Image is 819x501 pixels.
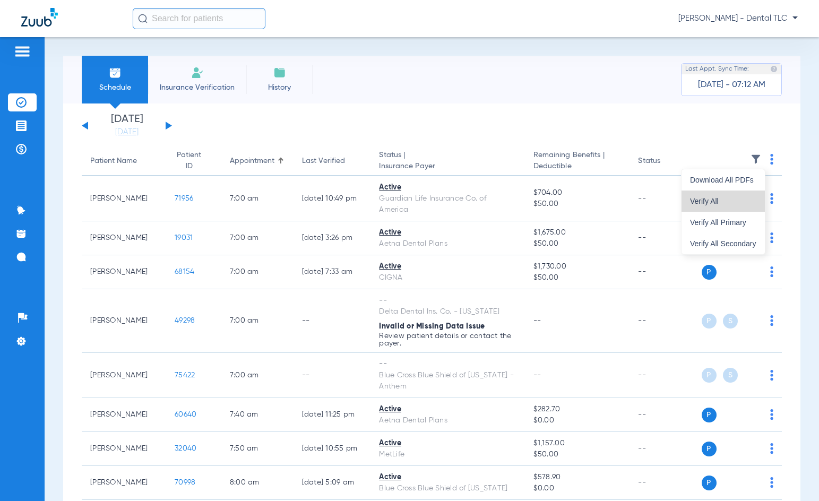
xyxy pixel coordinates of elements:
span: Verify All Secondary [690,240,756,247]
span: Download All PDFs [690,176,756,184]
span: Verify All Primary [690,219,756,226]
iframe: Chat Widget [766,450,819,501]
span: Verify All [690,197,756,205]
